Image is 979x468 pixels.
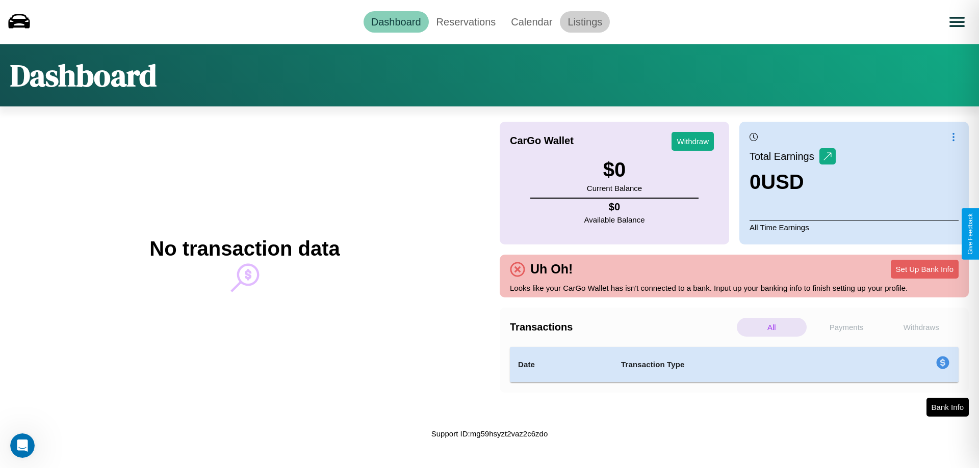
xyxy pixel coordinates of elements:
table: simple table [510,347,959,382]
p: Payments [812,318,882,337]
button: Bank Info [926,398,969,417]
p: Total Earnings [750,147,819,166]
button: Open menu [943,8,971,36]
p: All Time Earnings [750,220,959,234]
p: All [737,318,807,337]
h4: $ 0 [584,201,645,213]
h4: Transaction Type [621,359,853,371]
h3: $ 0 [587,158,642,181]
p: Support ID: mg59hsyzt2vaz2c6zdo [431,427,548,441]
a: Calendar [503,11,560,33]
h4: Date [518,359,605,371]
h4: Transactions [510,321,734,333]
h1: Dashboard [10,54,157,96]
a: Dashboard [364,11,429,33]
h4: CarGo Wallet [510,135,574,147]
a: Listings [560,11,610,33]
div: Give Feedback [967,213,974,255]
button: Withdraw [672,132,714,151]
a: Reservations [429,11,504,33]
h4: Uh Oh! [525,262,578,277]
h2: No transaction data [149,237,340,260]
p: Available Balance [584,213,645,227]
p: Looks like your CarGo Wallet has isn't connected to a bank. Input up your banking info to finish ... [510,281,959,295]
p: Current Balance [587,181,642,195]
p: Withdraws [886,318,956,337]
button: Set Up Bank Info [891,260,959,279]
iframe: Intercom live chat [10,433,35,458]
h3: 0 USD [750,171,836,194]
